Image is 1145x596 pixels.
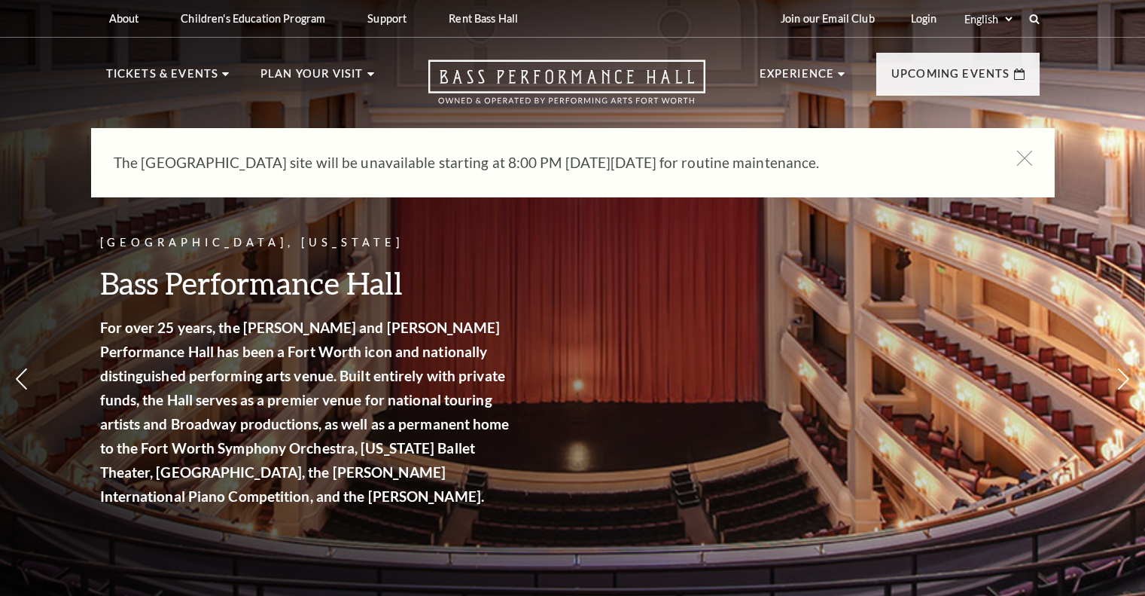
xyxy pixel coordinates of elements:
[100,319,510,505] strong: For over 25 years, the [PERSON_NAME] and [PERSON_NAME] Performance Hall has been a Fort Worth ico...
[109,12,139,25] p: About
[181,12,325,25] p: Children's Education Program
[961,12,1015,26] select: Select:
[260,65,364,92] p: Plan Your Visit
[106,65,219,92] p: Tickets & Events
[760,65,835,92] p: Experience
[449,12,518,25] p: Rent Bass Hall
[100,234,514,252] p: [GEOGRAPHIC_DATA], [US_STATE]
[114,151,987,175] p: The [GEOGRAPHIC_DATA] site will be unavailable starting at 8:00 PM [DATE][DATE] for routine maint...
[100,264,514,302] h3: Bass Performance Hall
[891,65,1010,92] p: Upcoming Events
[367,12,407,25] p: Support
